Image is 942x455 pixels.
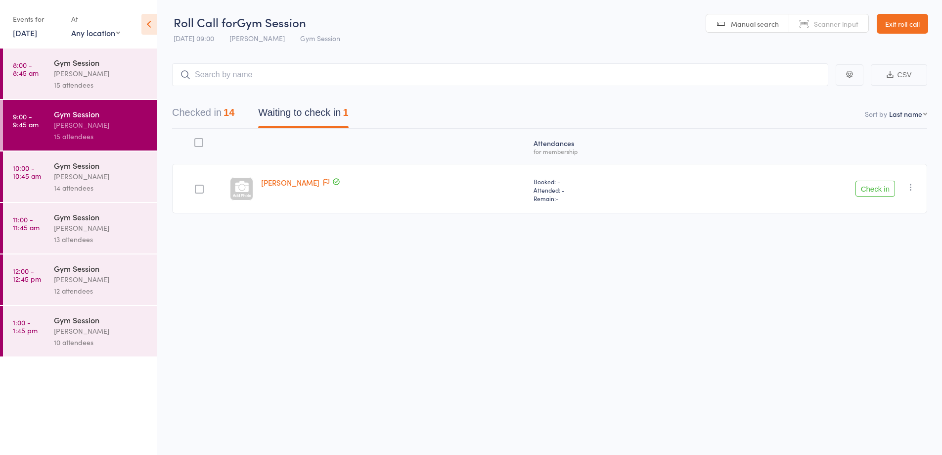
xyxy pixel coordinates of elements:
div: Gym Session [54,108,148,119]
span: Gym Session [300,33,340,43]
time: 1:00 - 1:45 pm [13,318,38,334]
div: Gym Session [54,211,148,222]
time: 8:00 - 8:45 am [13,61,39,77]
a: 11:00 -11:45 amGym Session[PERSON_NAME]13 attendees [3,203,157,253]
div: 12 attendees [54,285,148,297]
span: Booked: - [534,177,687,186]
a: 8:00 -8:45 amGym Session[PERSON_NAME]15 attendees [3,49,157,99]
div: [PERSON_NAME] [54,119,148,131]
div: Gym Session [54,160,148,171]
span: [DATE] 09:00 [174,33,214,43]
div: 1 [343,107,348,118]
span: Attended: - [534,186,687,194]
div: Last name [889,109,922,119]
div: Gym Session [54,314,148,325]
a: Exit roll call [877,14,928,34]
div: Events for [13,11,61,27]
input: Search by name [172,63,828,86]
div: [PERSON_NAME] [54,222,148,234]
div: 10 attendees [54,337,148,348]
a: 12:00 -12:45 pmGym Session[PERSON_NAME]12 attendees [3,254,157,305]
button: Check in [855,181,895,197]
span: Remain: [534,194,687,202]
div: 13 attendees [54,234,148,245]
div: 14 [224,107,234,118]
button: Waiting to check in1 [258,102,348,128]
a: 9:00 -9:45 amGym Session[PERSON_NAME]15 attendees [3,100,157,151]
div: [PERSON_NAME] [54,325,148,337]
button: Checked in14 [172,102,234,128]
a: 10:00 -10:45 amGym Session[PERSON_NAME]14 attendees [3,152,157,202]
label: Sort by [865,109,887,119]
time: 10:00 - 10:45 am [13,164,41,180]
time: 9:00 - 9:45 am [13,112,39,128]
div: [PERSON_NAME] [54,171,148,182]
div: 14 attendees [54,182,148,194]
a: 1:00 -1:45 pmGym Session[PERSON_NAME]10 attendees [3,306,157,356]
div: 15 attendees [54,131,148,142]
button: CSV [871,64,927,86]
span: [PERSON_NAME] [229,33,285,43]
span: Roll Call for [174,14,237,30]
span: Scanner input [814,19,858,29]
span: Gym Session [237,14,306,30]
div: Gym Session [54,263,148,274]
div: At [71,11,120,27]
a: [DATE] [13,27,37,38]
time: 12:00 - 12:45 pm [13,267,41,283]
div: for membership [534,148,687,154]
span: Manual search [731,19,779,29]
a: [PERSON_NAME] [261,177,319,188]
div: Any location [71,27,120,38]
div: [PERSON_NAME] [54,68,148,79]
div: [PERSON_NAME] [54,274,148,285]
div: 15 attendees [54,79,148,91]
span: - [556,194,559,202]
time: 11:00 - 11:45 am [13,215,40,231]
div: Atten­dances [530,133,691,159]
div: Gym Session [54,57,148,68]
